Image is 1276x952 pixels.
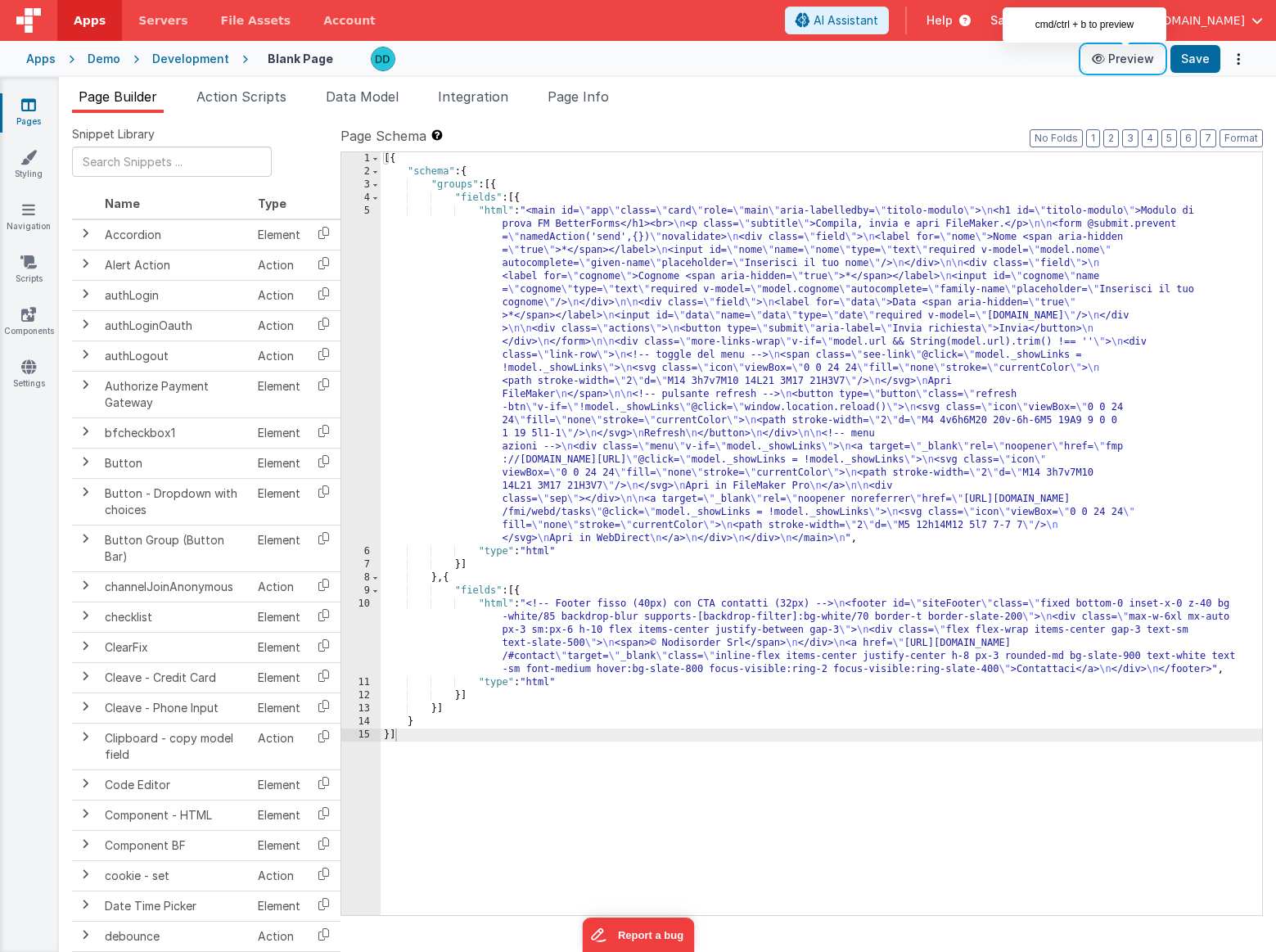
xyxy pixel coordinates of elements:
div: 15 [341,729,381,742]
button: Format [1220,129,1263,147]
td: Element [251,448,307,478]
button: 6 [1180,129,1197,147]
span: Servers [138,12,187,29]
td: bfcheckbox1 [98,417,251,448]
td: Button - Dropdown with choices [98,478,251,525]
span: Sac Srl — [990,12,1044,29]
div: 9 [341,584,381,598]
td: Action [251,341,307,371]
div: 1 [341,152,381,165]
span: Snippet Library [72,126,155,142]
div: 10 [341,598,381,676]
span: Apps [74,12,106,29]
td: Authorize Payment Gateway [98,371,251,417]
span: Integration [438,88,508,105]
td: Element [251,417,307,448]
td: Component BF [98,830,251,860]
td: authLogout [98,341,251,371]
button: Save [1170,45,1220,73]
td: Element [251,693,307,723]
div: 2 [341,165,381,178]
span: Help [927,12,953,29]
div: 7 [341,558,381,571]
td: Element [251,769,307,800]
td: Button [98,448,251,478]
div: Development [152,51,229,67]
button: AI Assistant [785,7,889,34]
div: 14 [341,715,381,729]
input: Search Snippets ... [72,147,272,177]
td: Button Group (Button Bar) [98,525,251,571]
td: Element [251,371,307,417]
span: Action Scripts [196,88,286,105]
td: Action [251,723,307,769]
td: Clipboard - copy model field [98,723,251,769]
span: Name [105,196,140,210]
button: 3 [1122,129,1138,147]
span: Data Model [326,88,399,105]
td: authLoginOauth [98,310,251,341]
div: cmd/ctrl + b to preview [1003,7,1166,43]
td: Action [251,280,307,310]
td: Element [251,632,307,662]
td: Component - HTML [98,800,251,830]
button: 4 [1142,129,1158,147]
td: Element [251,830,307,860]
span: Page Builder [79,88,157,105]
span: Page Schema [340,126,426,146]
span: Page Info [548,88,609,105]
div: 8 [341,571,381,584]
td: Cleave - Phone Input [98,693,251,723]
div: 6 [341,545,381,558]
td: ClearFix [98,632,251,662]
td: Element [251,891,307,921]
td: Element [251,525,307,571]
td: Action [251,310,307,341]
td: Code Editor [98,769,251,800]
td: Action [251,921,307,951]
span: Type [258,196,286,210]
div: 13 [341,702,381,715]
button: 1 [1086,129,1100,147]
td: debounce [98,921,251,951]
div: Apps [26,51,56,67]
iframe: Marker.io feedback button [582,918,694,952]
button: 5 [1161,129,1177,147]
td: Cleave - Credit Card [98,662,251,693]
span: File Assets [221,12,291,29]
td: Accordion [98,219,251,250]
td: Element [251,662,307,693]
td: Element [251,800,307,830]
button: No Folds [1030,129,1083,147]
button: Preview [1082,46,1164,72]
td: cookie - set [98,860,251,891]
div: Demo [88,51,120,67]
button: Sac Srl — [EMAIL_ADDRESS][DOMAIN_NAME] [990,12,1263,29]
button: 7 [1200,129,1216,147]
td: Action [251,571,307,602]
div: 3 [341,178,381,192]
button: 2 [1103,129,1119,147]
td: checklist [98,602,251,632]
div: 4 [341,192,381,205]
button: Options [1227,47,1250,70]
div: 11 [341,676,381,689]
td: Date Time Picker [98,891,251,921]
td: channelJoinAnonymous [98,571,251,602]
td: authLogin [98,280,251,310]
td: Element [251,219,307,250]
td: Action [251,250,307,280]
img: 5566de74795503dc7562e9a7bf0f5380 [372,47,395,70]
div: 5 [341,205,381,545]
span: AI Assistant [814,12,878,29]
div: 12 [341,689,381,702]
td: Element [251,478,307,525]
td: Action [251,860,307,891]
td: Element [251,602,307,632]
h4: Blank Page [268,52,333,65]
td: Alert Action [98,250,251,280]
